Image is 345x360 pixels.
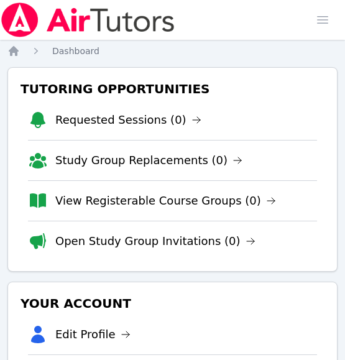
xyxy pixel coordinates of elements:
[52,46,99,56] span: Dashboard
[18,292,327,315] h3: Your Account
[7,45,338,57] nav: Breadcrumb
[55,326,131,343] a: Edit Profile
[55,192,276,210] a: View Registerable Course Groups (0)
[55,152,242,169] a: Study Group Replacements (0)
[18,78,327,100] h3: Tutoring Opportunities
[52,45,99,57] a: Dashboard
[55,233,255,250] a: Open Study Group Invitations (0)
[55,111,201,129] a: Requested Sessions (0)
